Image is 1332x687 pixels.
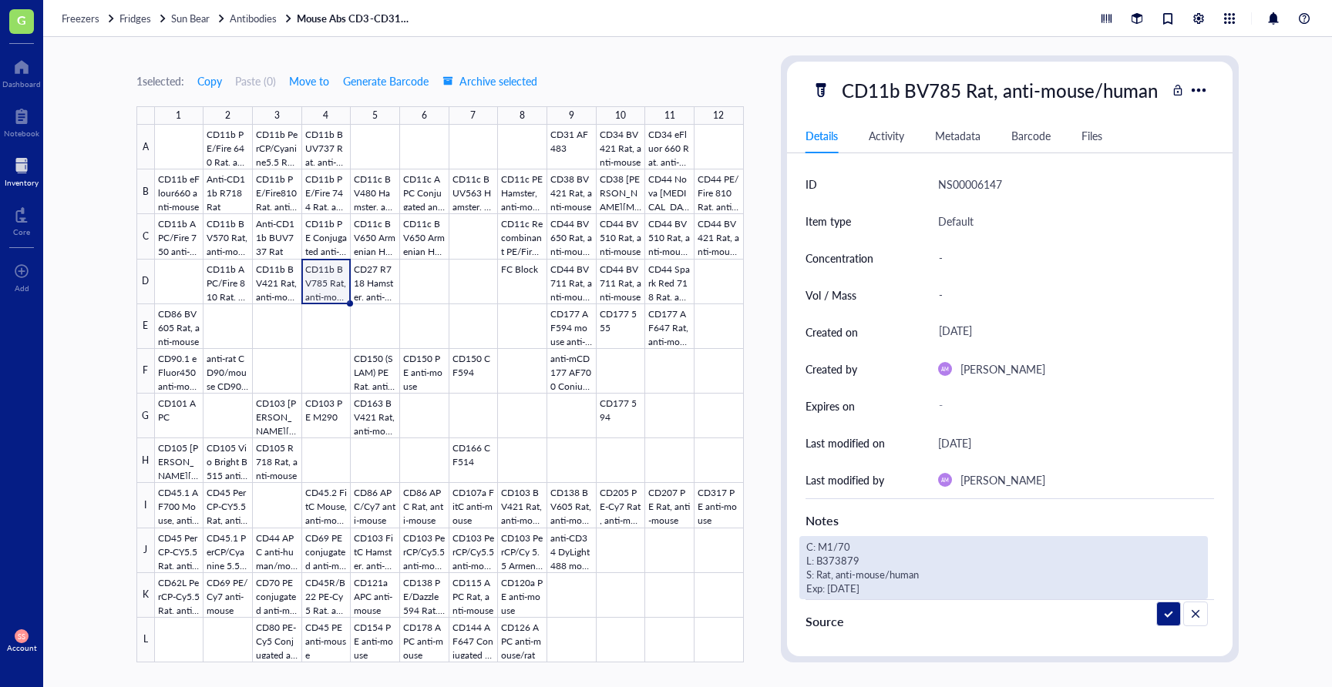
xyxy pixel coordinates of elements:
[176,106,181,125] div: 1
[17,10,26,29] span: G
[941,477,949,483] span: AM
[938,175,1002,193] div: NS00006147
[297,12,412,25] a: Mouse Abs CD3-CD317 (Right Half)
[136,528,155,573] div: J
[4,104,39,138] a: Notebook
[664,106,675,125] div: 11
[960,471,1045,489] div: [PERSON_NAME]
[136,214,155,259] div: C
[932,279,1209,311] div: -
[13,227,30,236] div: Core
[806,250,873,266] div: Concentration
[136,169,155,214] div: B
[806,434,885,451] div: Last modified on
[806,287,856,303] div: Vol / Mass
[136,304,155,349] div: E
[171,11,210,25] span: Sun Bear
[136,483,155,528] div: I
[806,397,855,414] div: Expires on
[806,176,817,193] div: ID
[136,394,155,438] div: G
[806,213,851,230] div: Item type
[442,75,537,87] span: Archive selected
[343,75,429,87] span: Generate Barcode
[869,127,904,144] div: Activity
[932,242,1209,274] div: -
[938,212,974,230] div: Default
[136,573,155,618] div: K
[806,360,857,377] div: Created by
[342,69,429,93] button: Generate Barcode
[520,106,525,125] div: 8
[197,69,223,93] button: Copy
[18,632,25,641] span: SS
[806,127,838,144] div: Details
[62,11,99,25] span: Freezers
[806,323,858,340] div: Created on
[230,11,277,25] span: Antibodies
[372,106,378,125] div: 5
[1011,127,1051,144] div: Barcode
[136,438,155,483] div: H
[5,153,39,187] a: Inventory
[288,69,330,93] button: Move to
[225,106,230,125] div: 2
[960,360,1045,378] div: [PERSON_NAME]
[15,283,29,293] div: Add
[136,349,155,394] div: F
[806,612,1215,631] div: Source
[62,12,116,25] a: Freezers
[136,125,155,169] div: A
[5,178,39,187] div: Inventory
[422,106,427,125] div: 6
[935,127,980,144] div: Metadata
[136,72,184,89] div: 1 selected:
[235,69,276,93] button: Paste (0)
[470,106,476,125] div: 7
[806,471,884,488] div: Last modified by
[932,639,1209,672] div: -
[442,69,538,93] button: Archive selected
[713,106,724,125] div: 12
[323,106,328,125] div: 4
[289,75,329,87] span: Move to
[1081,127,1102,144] div: Files
[835,74,1165,106] div: CD11b BV785 Rat, anti-mouse/human
[806,511,1215,530] div: Notes
[7,643,37,652] div: Account
[13,203,30,236] a: Core
[197,75,222,87] span: Copy
[136,260,155,304] div: D
[932,392,1209,420] div: -
[938,434,971,452] div: [DATE]
[119,12,168,25] a: Fridges
[569,106,574,125] div: 9
[800,537,1208,598] textarea: C: M1/70 L: B373879 S: Rat, anti-mouse/human Exp: [DATE]
[119,11,151,25] span: Fridges
[941,366,949,372] span: AM
[2,79,41,89] div: Dashboard
[932,318,1209,346] div: [DATE]
[2,55,41,89] a: Dashboard
[136,618,155,662] div: L
[274,106,280,125] div: 3
[615,106,626,125] div: 10
[4,129,39,138] div: Notebook
[171,12,294,25] a: Sun BearAntibodies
